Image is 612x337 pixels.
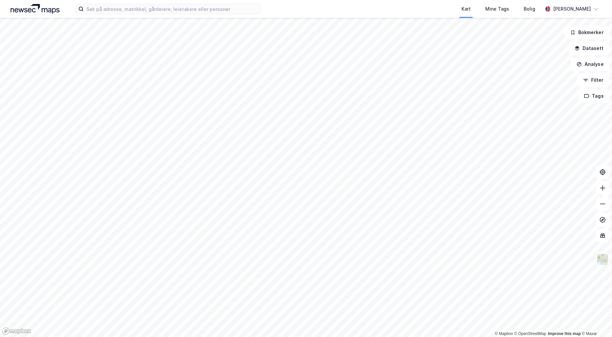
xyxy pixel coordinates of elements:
[524,5,535,13] div: Bolig
[485,5,509,13] div: Mine Tags
[553,5,591,13] div: [PERSON_NAME]
[548,331,581,336] a: Improve this map
[571,58,609,71] button: Analyse
[84,4,260,14] input: Søk på adresse, matrikkel, gårdeiere, leietakere eller personer
[578,73,609,87] button: Filter
[461,5,471,13] div: Kart
[569,42,609,55] button: Datasett
[565,26,609,39] button: Bokmerker
[495,331,513,336] a: Mapbox
[514,331,546,336] a: OpenStreetMap
[579,89,609,103] button: Tags
[11,4,60,14] img: logo.a4113a55bc3d86da70a041830d287a7e.svg
[596,253,609,266] img: Z
[2,327,31,335] a: Mapbox homepage
[579,305,612,337] iframe: Chat Widget
[579,305,612,337] div: Kontrollprogram for chat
